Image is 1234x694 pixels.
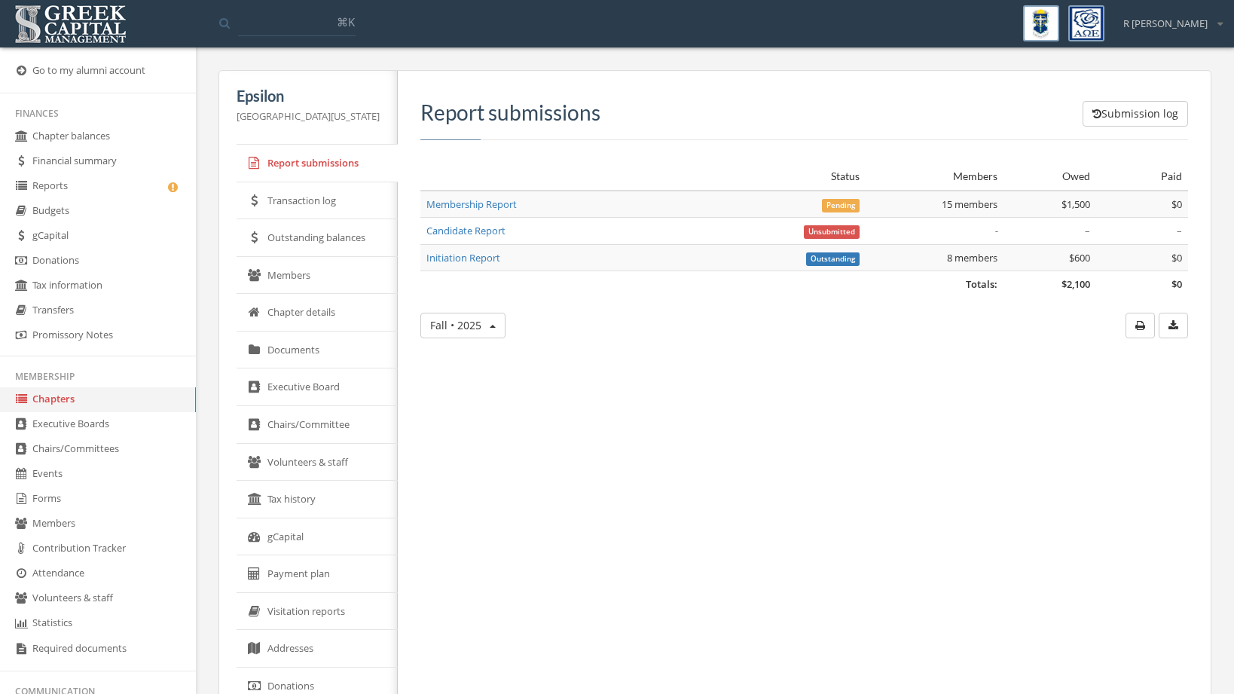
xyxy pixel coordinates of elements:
[866,163,1003,191] th: Members
[750,163,866,191] th: Status
[237,257,398,295] a: Members
[1177,224,1182,237] span: –
[237,481,398,518] a: Tax history
[420,101,1188,124] h3: Report submissions
[804,224,860,237] a: Unsubmitted
[237,87,380,104] h5: Epsilon
[1083,101,1188,127] button: Submission log
[237,108,380,124] p: [GEOGRAPHIC_DATA][US_STATE]
[237,294,398,332] a: Chapter details
[804,225,860,239] span: Unsubmitted
[806,252,860,266] span: Outstanding
[1069,251,1090,264] span: $600
[426,224,506,237] a: Candidate Report
[822,197,860,211] a: Pending
[822,199,860,212] span: Pending
[237,593,398,631] a: Visitation reports
[1096,163,1188,191] th: Paid
[237,406,398,444] a: Chairs/Committee
[420,271,1003,298] td: Totals:
[1171,197,1182,211] span: $0
[1113,5,1223,31] div: R [PERSON_NAME]
[237,182,398,220] a: Transaction log
[237,555,398,593] a: Payment plan
[1171,277,1182,291] span: $0
[1123,17,1208,31] span: R [PERSON_NAME]
[1085,224,1090,237] span: –
[426,197,517,211] a: Membership Report
[942,197,997,211] span: 15 members
[994,224,997,237] em: -
[237,368,398,406] a: Executive Board
[430,318,481,332] span: Fall • 2025
[806,251,860,264] a: Outstanding
[237,219,398,257] a: Outstanding balances
[237,518,398,556] a: gCapital
[1061,277,1090,291] span: $2,100
[947,251,997,264] span: 8 members
[1061,197,1090,211] span: $1,500
[1003,163,1095,191] th: Owed
[237,444,398,482] a: Volunteers & staff
[1171,251,1182,264] span: $0
[237,332,398,369] a: Documents
[420,313,506,338] button: Fall • 2025
[337,14,355,29] span: ⌘K
[237,145,398,182] a: Report submissions
[237,630,398,668] a: Addresses
[426,251,500,264] a: Initiation Report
